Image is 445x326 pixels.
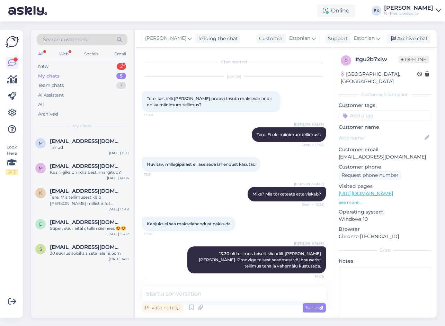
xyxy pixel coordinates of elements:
span: 13:48 [144,112,170,118]
div: Tere. Mis tellimusest käib [PERSON_NAME] millist infot täpsemalt? [50,194,129,207]
div: [GEOGRAPHIC_DATA], [GEOGRAPHIC_DATA] [341,71,417,85]
p: Browser [339,226,431,233]
div: [DATE] 13:49 [107,207,129,212]
p: See more ... [339,199,431,206]
div: # gu2b7xlw [355,55,399,64]
span: My chats [73,123,91,129]
div: 2 / 3 [6,169,18,175]
span: [PERSON_NAME] [294,122,324,127]
div: Online [317,4,355,17]
div: Archived [38,111,58,118]
p: Windows 10 [339,216,431,223]
p: Notes [339,257,431,265]
span: [PERSON_NAME] [294,181,324,187]
span: Search customers [43,36,87,43]
div: [DATE] 14:06 [107,175,129,181]
div: Web [58,49,70,58]
div: Extra [339,247,431,253]
span: Tere. Ei ole miinimumtellimust. [257,132,321,137]
div: 2 [117,63,126,70]
div: Archive chat [387,34,430,43]
span: e [39,221,42,227]
div: My chats [38,73,60,80]
span: S [39,246,42,252]
div: Customer information [339,91,431,98]
div: EK [372,6,381,16]
p: [EMAIL_ADDRESS][DOMAIN_NAME] [339,153,431,161]
div: 30 suurus sobiks sisetallale 18,5cm [50,250,129,256]
div: All [37,49,45,58]
span: Estonian [289,35,310,42]
div: Socials [83,49,100,58]
div: Request phone number [339,171,401,180]
div: 5 [116,73,126,80]
div: Email [113,49,127,58]
p: Operating system [339,208,431,216]
div: Look Here [6,144,18,175]
span: Tere, kas telli [PERSON_NAME] proovi tasuta maksevariandil on ka miinimum tellimus? [147,96,273,107]
span: k [39,190,42,196]
div: Team chats [38,82,64,89]
div: Customer [256,35,283,42]
p: Visited pages [339,183,431,190]
span: [PERSON_NAME] [145,35,186,42]
div: Private note [142,303,183,313]
span: m [39,165,43,171]
p: Customer name [339,124,431,131]
div: New [38,63,48,70]
div: Support [325,35,348,42]
div: [PERSON_NAME] [384,5,433,11]
div: 7 [116,82,126,89]
span: Seen ✓ 13:50 [298,142,324,147]
span: Sympsu@gmail.com [50,244,122,250]
span: marju.saviauk@mail.ee [50,163,122,169]
div: All [38,101,44,108]
span: Send [305,305,323,311]
a: [URL][DOMAIN_NAME] [339,190,393,197]
p: Customer phone [339,163,431,171]
span: 14:05 [298,274,324,279]
div: N-Trend website [384,11,433,16]
span: Huvitav, millegipärast ei lase seda lahendust kasutad [147,162,256,167]
div: Super, suur aitäh, tellin siis need😍😍 [50,225,129,232]
input: Add name [339,134,423,142]
input: Add a tag [339,110,431,121]
span: 13:58 [144,232,170,237]
div: AI Assistant [38,92,64,99]
div: Kas riigiks on ikka Eesti märgitud? [50,169,129,175]
div: [DATE] 14:11 [109,256,129,262]
span: [PERSON_NAME] [294,241,324,246]
div: [DATE] [142,73,326,80]
p: Customer tags [339,102,431,109]
p: Chrome [TECHNICAL_ID] [339,233,431,240]
span: Seen ✓ 13:52 [298,202,324,207]
div: Tänud [50,144,129,151]
span: Estonian [354,35,375,42]
div: leading the chat [196,35,238,42]
p: Customer email [339,146,431,153]
div: [DATE] 15:11 [109,151,129,156]
img: Askly Logo [6,35,19,48]
div: [DATE] 15:07 [107,232,129,237]
div: Chat started [142,59,326,65]
a: [PERSON_NAME]N-Trend website [384,5,441,16]
span: g [345,58,348,63]
span: 13:30 oli tellimus teiselt kliendilt [PERSON_NAME] [PERSON_NAME]. Proovige teisest seadmest või b... [199,251,322,269]
span: Offline [399,56,429,63]
span: erenpalusoo@gmail.com [50,219,122,225]
span: 13:51 [144,172,170,177]
span: Miks? Mis tõrketeate ette viskab? [252,191,321,197]
span: Kahjuks ei saa makselahendust pakkuda [147,221,231,226]
span: merliis.kustmann@gmail.com [50,138,122,144]
span: kristinap94@gmail.com [50,188,122,194]
span: m [39,141,43,146]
